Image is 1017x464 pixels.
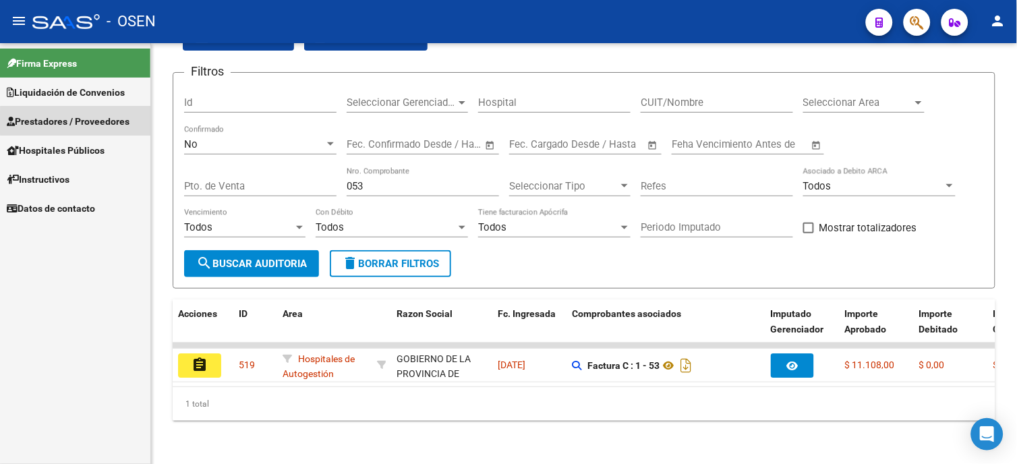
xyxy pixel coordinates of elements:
span: Datos de contacto [7,201,95,216]
button: Open calendar [483,138,498,153]
datatable-header-cell: Razon Social [391,299,492,359]
datatable-header-cell: Comprobantes asociados [566,299,765,359]
span: Fc. Ingresada [498,308,556,319]
span: - OSEN [107,7,156,36]
span: $ 0,00 [919,359,945,370]
span: 519 [239,359,255,370]
span: Razon Social [397,308,453,319]
span: Area [283,308,303,319]
input: Start date [347,138,390,150]
span: Buscar Auditoria [196,258,307,270]
input: Start date [509,138,553,150]
mat-icon: delete [342,255,358,271]
button: Borrar Filtros [330,250,451,277]
span: Seleccionar Tipo [509,180,618,192]
span: Importe Aprobado [845,308,887,335]
button: Buscar Auditoria [184,250,319,277]
span: Todos [803,180,832,192]
button: Open calendar [645,138,661,153]
span: Prestadores / Proveedores [7,114,129,129]
mat-icon: search [196,255,212,271]
div: Open Intercom Messenger [971,418,1004,451]
mat-icon: menu [11,13,27,29]
button: Open calendar [809,138,825,153]
span: [DATE] [498,359,525,370]
span: Borrar Filtros [342,258,439,270]
datatable-header-cell: Importe Aprobado [840,299,914,359]
span: Acciones [178,308,217,319]
input: End date [565,138,631,150]
datatable-header-cell: Importe Debitado [914,299,988,359]
span: Imputado Gerenciador [771,308,824,335]
span: Firma Express [7,56,77,71]
span: Mostrar totalizadores [819,220,917,236]
div: 1 total [173,387,995,421]
span: Todos [316,221,344,233]
datatable-header-cell: ID [233,299,277,359]
span: Todos [478,221,506,233]
span: Hospitales de Autogestión [283,353,355,380]
span: ID [239,308,248,319]
datatable-header-cell: Imputado Gerenciador [765,299,840,359]
h3: Filtros [184,62,231,81]
span: Instructivos [7,172,69,187]
div: GOBIERNO DE LA PROVINCIA DE [GEOGRAPHIC_DATA] ADMINISTRACION CENTRAL [397,351,488,428]
span: Comprobantes asociados [572,308,681,319]
i: Descargar documento [677,355,695,376]
span: No [184,138,198,150]
span: Seleccionar Area [803,96,912,109]
span: Importe Debitado [919,308,958,335]
datatable-header-cell: Area [277,299,372,359]
span: Hospitales Públicos [7,143,105,158]
datatable-header-cell: Fc. Ingresada [492,299,566,359]
mat-icon: person [990,13,1006,29]
mat-icon: assignment [192,357,208,373]
span: $ 11.108,00 [845,359,895,370]
span: Exportar CSV [194,32,283,45]
span: Liquidación de Convenios [7,85,125,100]
strong: Factura C : 1 - 53 [587,360,660,371]
span: Todos [184,221,212,233]
div: - 30999015162 [397,351,487,380]
span: Seleccionar Gerenciador [347,96,456,109]
datatable-header-cell: Acciones [173,299,233,359]
input: End date [403,138,468,150]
